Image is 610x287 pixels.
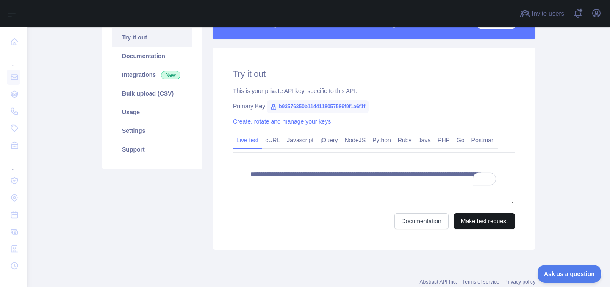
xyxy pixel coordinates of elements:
[283,133,317,147] a: Javascript
[453,133,468,147] a: Go
[233,133,262,147] a: Live test
[505,279,535,285] a: Privacy policy
[394,213,449,229] a: Documentation
[317,133,341,147] a: jQuery
[112,65,192,84] a: Integrations New
[112,121,192,140] a: Settings
[394,133,415,147] a: Ruby
[112,84,192,103] a: Bulk upload (CSV)
[233,152,515,204] textarea: To enrich screen reader interactions, please activate Accessibility in Grammarly extension settings
[420,279,457,285] a: Abstract API Inc.
[434,133,453,147] a: PHP
[7,51,20,68] div: ...
[161,71,180,79] span: New
[233,68,515,80] h2: Try it out
[112,47,192,65] a: Documentation
[233,87,515,95] div: This is your private API key, specific to this API.
[233,118,331,125] a: Create, rotate and manage your keys
[532,9,564,19] span: Invite users
[369,133,394,147] a: Python
[462,279,499,285] a: Terms of service
[538,265,602,283] iframe: Toggle Customer Support
[112,140,192,159] a: Support
[233,102,515,110] div: Primary Key:
[341,133,369,147] a: NodeJS
[262,133,283,147] a: cURL
[454,213,515,229] button: Make test request
[518,7,566,20] button: Invite users
[112,103,192,121] a: Usage
[468,133,498,147] a: Postman
[415,133,435,147] a: Java
[112,28,192,47] a: Try it out
[267,100,369,113] span: b93576350b1144118057586f9f1a6f1f
[7,155,20,172] div: ...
